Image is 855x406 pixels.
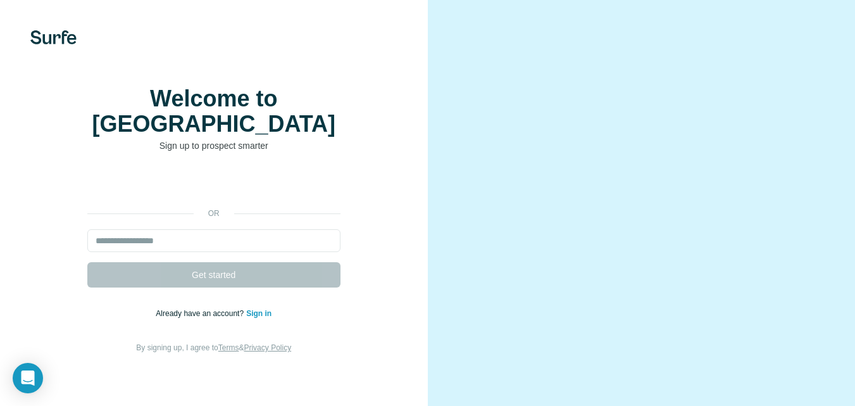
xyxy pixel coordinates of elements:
a: Terms [218,343,239,352]
span: Already have an account? [156,309,246,318]
iframe: Sign in with Google Button [81,171,347,199]
span: By signing up, I agree to & [136,343,291,352]
h1: Welcome to [GEOGRAPHIC_DATA] [87,86,340,137]
a: Sign in [246,309,271,318]
p: or [194,208,234,219]
img: Surfe's logo [30,30,77,44]
div: Open Intercom Messenger [13,363,43,393]
a: Privacy Policy [244,343,291,352]
p: Sign up to prospect smarter [87,139,340,152]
